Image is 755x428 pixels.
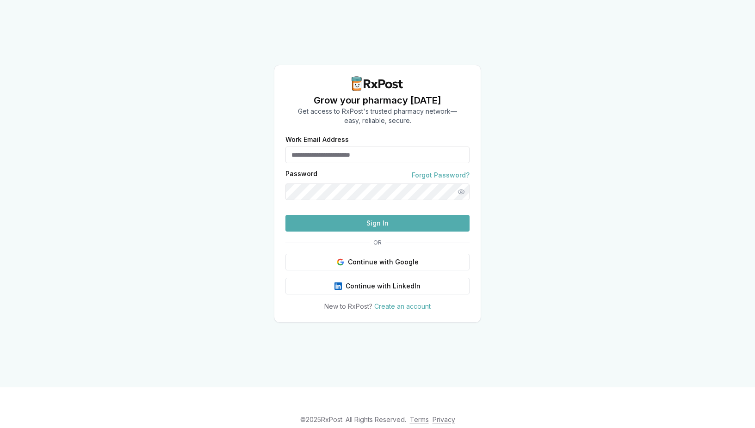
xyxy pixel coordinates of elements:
[285,278,470,294] button: Continue with LinkedIn
[298,107,457,125] p: Get access to RxPost's trusted pharmacy network— easy, reliable, secure.
[298,94,457,107] h1: Grow your pharmacy [DATE]
[285,215,470,232] button: Sign In
[433,416,455,423] a: Privacy
[285,171,317,180] label: Password
[348,76,407,91] img: RxPost Logo
[374,302,431,310] a: Create an account
[410,416,429,423] a: Terms
[285,254,470,270] button: Continue with Google
[370,239,385,246] span: OR
[453,183,470,200] button: Show password
[334,282,342,290] img: LinkedIn
[337,258,344,266] img: Google
[324,302,372,310] span: New to RxPost?
[285,136,470,143] label: Work Email Address
[412,171,470,180] a: Forgot Password?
